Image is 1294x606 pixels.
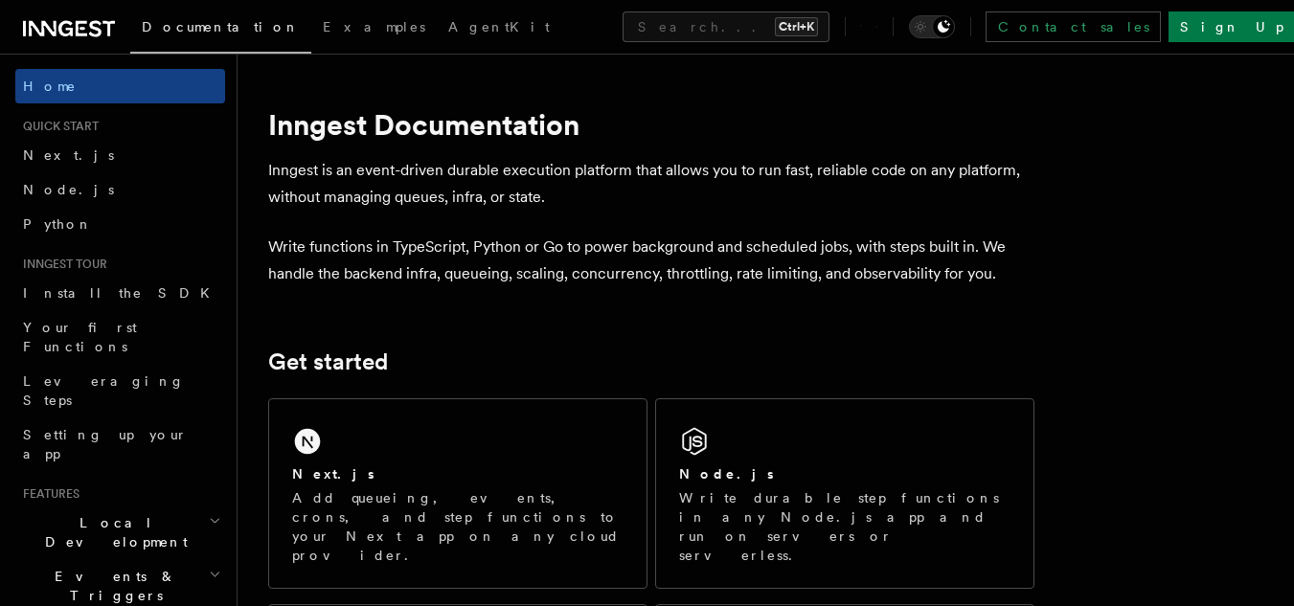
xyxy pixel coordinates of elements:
[23,320,137,354] span: Your first Functions
[15,276,225,310] a: Install the SDK
[23,216,93,232] span: Python
[292,464,375,483] h2: Next.js
[15,567,209,605] span: Events & Triggers
[268,107,1034,142] h1: Inngest Documentation
[15,207,225,241] a: Python
[268,234,1034,287] p: Write functions in TypeScript, Python or Go to power background and scheduled jobs, with steps bu...
[15,69,225,103] a: Home
[15,119,99,134] span: Quick start
[986,11,1161,42] a: Contact sales
[448,19,550,34] span: AgentKit
[679,464,774,483] h2: Node.js
[15,364,225,417] a: Leveraging Steps
[142,19,300,34] span: Documentation
[15,417,225,471] a: Setting up your app
[130,6,311,54] a: Documentation
[15,172,225,207] a: Node.js
[909,15,955,38] button: Toggle dark mode
[311,6,437,52] a: Examples
[437,6,561,52] a: AgentKit
[655,398,1034,589] a: Node.jsWrite durable step functions in any Node.js app and run on servers or serverless.
[268,398,647,589] a: Next.jsAdd queueing, events, crons, and step functions to your Next app on any cloud provider.
[15,505,225,559] button: Local Development
[23,182,114,197] span: Node.js
[15,138,225,172] a: Next.js
[292,488,624,565] p: Add queueing, events, crons, and step functions to your Next app on any cloud provider.
[623,11,829,42] button: Search...Ctrl+K
[268,157,1034,211] p: Inngest is an event-driven durable execution platform that allows you to run fast, reliable code ...
[15,486,79,502] span: Features
[15,257,107,272] span: Inngest tour
[23,285,221,301] span: Install the SDK
[23,427,188,461] span: Setting up your app
[15,513,209,551] span: Local Development
[23,147,114,163] span: Next.js
[15,310,225,364] a: Your first Functions
[775,17,818,36] kbd: Ctrl+K
[268,348,388,375] a: Get started
[23,77,77,96] span: Home
[679,488,1010,565] p: Write durable step functions in any Node.js app and run on servers or serverless.
[23,373,185,408] span: Leveraging Steps
[323,19,425,34] span: Examples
